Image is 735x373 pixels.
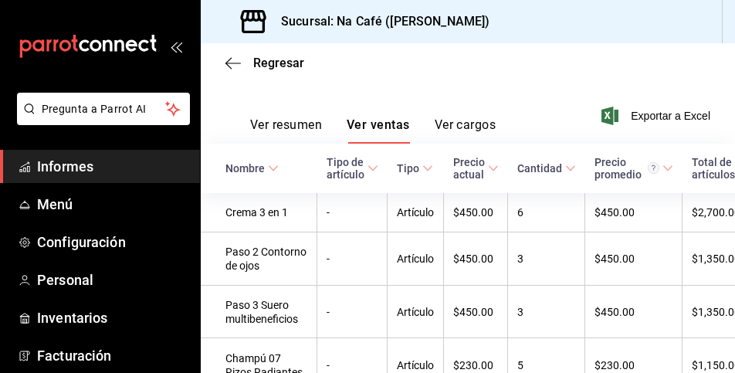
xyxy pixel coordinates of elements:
[37,348,111,364] font: Facturación
[281,14,489,29] font: Sucursal: Na Café ([PERSON_NAME])
[225,300,298,326] font: Paso 3 Suero multibeneficios
[692,156,735,181] font: Total de artículos
[594,156,642,181] font: Precio promedio
[397,306,434,318] font: Artículo
[594,359,635,371] font: $230.00
[435,117,496,132] font: Ver cargos
[327,156,378,181] span: Tipo de artículo
[17,93,190,125] button: Pregunta a Parrot AI
[594,253,635,266] font: $450.00
[37,234,126,250] font: Configuración
[517,253,523,266] font: 3
[453,156,485,181] font: Precio actual
[170,40,182,53] button: abrir_cajón_menú
[453,359,493,371] font: $230.00
[605,107,710,125] button: Exportar a Excel
[347,117,410,132] font: Ver ventas
[253,56,304,70] font: Regresar
[327,156,364,181] font: Tipo de artículo
[37,196,73,212] font: Menú
[397,207,434,219] font: Artículo
[11,112,190,128] a: Pregunta a Parrot AI
[225,56,304,70] button: Regresar
[648,162,659,174] svg: Precio promedio = Total artículos / cantidad
[397,162,419,175] font: Tipo
[594,156,673,181] span: Precio promedio
[594,207,635,219] font: $450.00
[327,306,330,318] font: -
[397,359,434,371] font: Artículo
[397,253,434,266] font: Artículo
[225,162,279,175] span: Nombre
[517,359,523,371] font: 5
[517,306,523,318] font: 3
[327,207,330,219] font: -
[37,272,93,288] font: Personal
[453,306,493,318] font: $450.00
[517,162,576,175] span: Cantidad
[250,117,322,132] font: Ver resumen
[225,207,288,219] font: Crema 3 en 1
[517,207,523,219] font: 6
[42,103,147,115] font: Pregunta a Parrot AI
[397,162,433,175] span: Tipo
[37,158,93,175] font: Informes
[327,359,330,371] font: -
[37,310,107,326] font: Inventarios
[453,156,499,181] span: Precio actual
[327,253,330,266] font: -
[631,110,710,122] font: Exportar a Excel
[250,117,496,144] div: pestañas de navegación
[225,246,307,273] font: Paso 2 Contorno de ojos
[517,162,562,175] font: Cantidad
[453,207,493,219] font: $450.00
[453,253,493,266] font: $450.00
[594,306,635,318] font: $450.00
[225,162,265,175] font: Nombre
